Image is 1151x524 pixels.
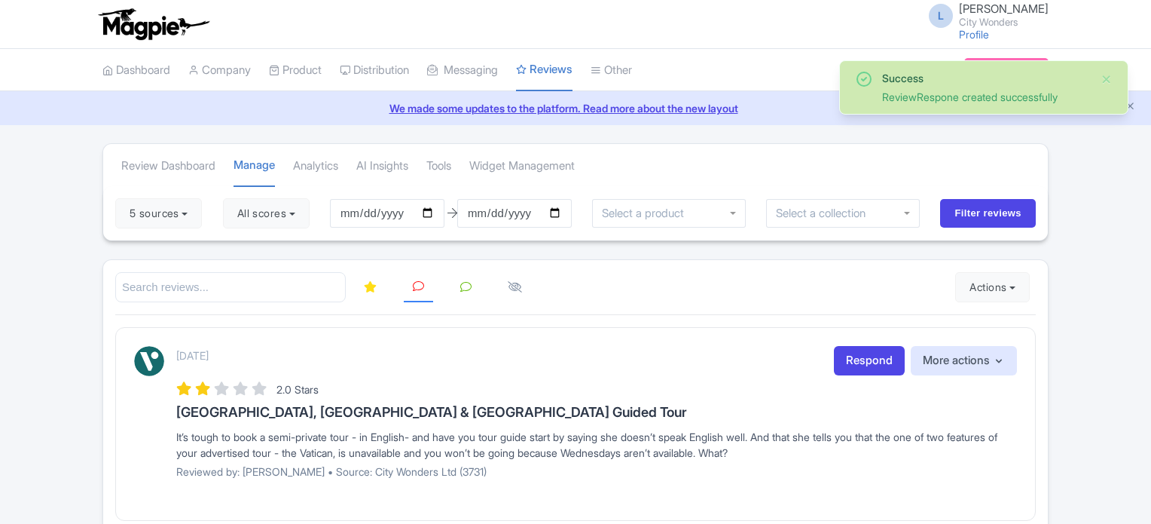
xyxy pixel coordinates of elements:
[188,50,251,91] a: Company
[959,2,1049,16] span: [PERSON_NAME]
[1101,70,1113,88] button: Close
[911,346,1017,375] button: More actions
[269,50,322,91] a: Product
[776,207,876,220] input: Select a collection
[602,207,692,220] input: Select a product
[115,272,346,303] input: Search reviews...
[591,50,632,91] a: Other
[469,146,575,187] a: Widget Management
[9,100,1142,116] a: We made some updates to the platform. Read more about the new layout
[340,50,409,91] a: Distribution
[426,146,451,187] a: Tools
[959,28,989,41] a: Profile
[121,146,215,187] a: Review Dashboard
[920,3,1049,27] a: L [PERSON_NAME] City Wonders
[176,405,1017,420] h3: [GEOGRAPHIC_DATA], [GEOGRAPHIC_DATA] & [GEOGRAPHIC_DATA] Guided Tour
[293,146,338,187] a: Analytics
[176,429,1017,461] div: It’s tough to book a semi-private tour - in English- and have you tour guide start by saying she ...
[955,272,1030,302] button: Actions
[276,383,319,396] span: 2.0 Stars
[1125,99,1136,116] button: Close announcement
[516,49,572,92] a: Reviews
[134,346,164,376] img: Viator Logo
[882,89,1088,105] div: ReviewRespone created successfully
[834,346,905,375] a: Respond
[427,50,498,91] a: Messaging
[223,198,310,228] button: All scores
[940,199,1036,228] input: Filter reviews
[102,50,170,91] a: Dashboard
[95,8,212,41] img: logo-ab69f6fb50320c5b225c76a69d11143b.png
[959,17,1049,27] small: City Wonders
[964,58,1049,81] a: Subscription
[929,4,953,28] span: L
[882,70,1088,86] div: Success
[234,145,275,188] a: Manage
[176,464,1017,480] p: Reviewed by: [PERSON_NAME] • Source: City Wonders Ltd (3731)
[356,146,408,187] a: AI Insights
[176,348,209,363] p: [DATE]
[115,198,202,228] button: 5 sources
